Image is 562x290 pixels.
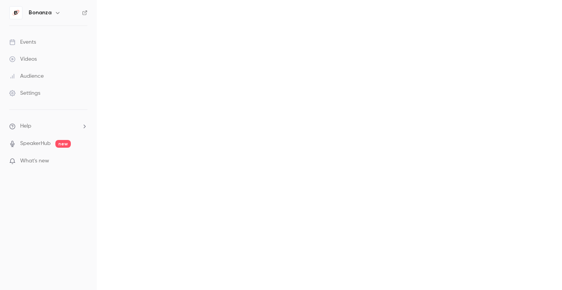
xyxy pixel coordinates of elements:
span: new [55,140,71,148]
div: Settings [9,89,40,97]
div: Audience [9,72,44,80]
div: Videos [9,55,37,63]
img: Bonanza [10,7,22,19]
a: SpeakerHub [20,140,51,148]
li: help-dropdown-opener [9,122,87,130]
div: Events [9,38,36,46]
h6: Bonanza [29,9,51,17]
span: Help [20,122,31,130]
span: What's new [20,157,49,165]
